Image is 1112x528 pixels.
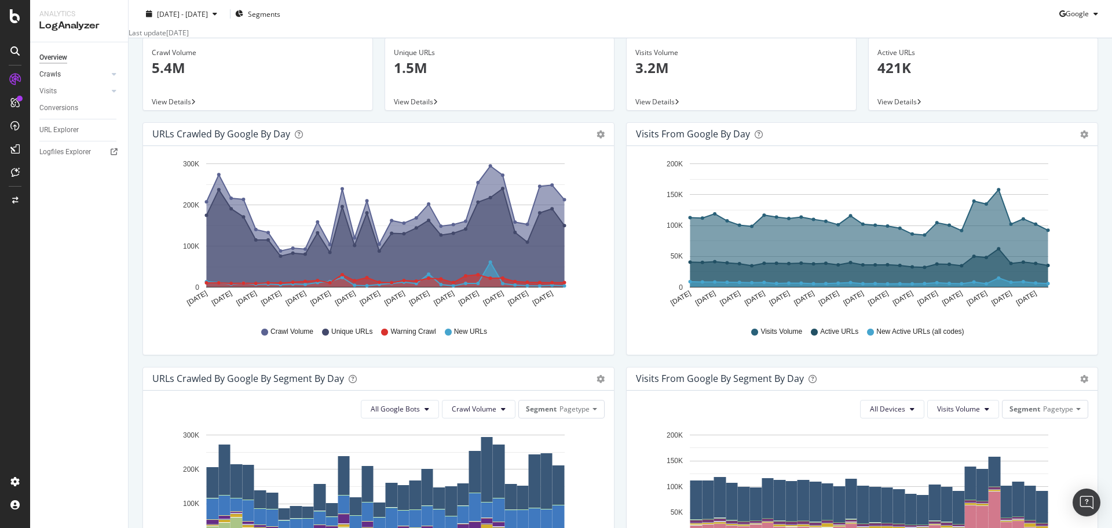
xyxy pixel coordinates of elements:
text: 50K [671,252,683,260]
button: Crawl Volume [442,400,515,418]
a: Visits [39,85,108,97]
span: View Details [152,97,191,107]
p: 1.5M [394,58,606,78]
text: 150K [667,191,683,199]
text: [DATE] [259,289,283,307]
span: Pagetype [1043,404,1073,414]
div: Conversions [39,102,78,114]
text: [DATE] [506,289,529,307]
a: Logfiles Explorer [39,146,120,158]
text: [DATE] [669,289,692,307]
a: URL Explorer [39,124,120,136]
div: Crawls [39,68,61,81]
text: [DATE] [990,289,1013,307]
text: [DATE] [842,289,865,307]
div: gear [597,130,605,139]
text: 100K [183,500,199,508]
div: [DATE] [166,28,189,38]
span: Active URLs [820,327,858,337]
text: [DATE] [408,289,431,307]
span: New Active URLs (all codes) [876,327,964,337]
span: Google [1066,9,1089,19]
div: Active URLs [877,48,1089,58]
button: All Devices [860,400,924,418]
div: Overview [39,52,67,64]
text: 150K [667,457,683,465]
div: Logfiles Explorer [39,146,91,158]
text: 0 [195,283,199,291]
p: 421K [877,58,1089,78]
div: URLs Crawled by Google by day [152,128,290,140]
a: Overview [39,52,120,64]
text: [DATE] [916,289,939,307]
svg: A chart. [636,155,1084,316]
span: Pagetype [559,404,590,414]
a: Conversions [39,102,120,114]
span: Warning Crawl [390,327,436,337]
div: Unique URLs [394,48,606,58]
div: gear [1080,375,1088,383]
div: Visits from Google by day [636,128,750,140]
text: [DATE] [309,289,332,307]
text: 100K [667,221,683,230]
button: All Google Bots [361,400,439,418]
div: URLs Crawled by Google By Segment By Day [152,373,344,384]
span: All Google Bots [371,404,420,414]
span: Visits Volume [937,404,980,414]
text: 200K [667,431,683,439]
button: Segments [235,5,280,23]
span: View Details [394,97,433,107]
p: 3.2M [635,58,847,78]
text: 300K [183,159,199,167]
div: gear [1080,130,1088,139]
text: [DATE] [334,289,357,307]
div: LogAnalyzer [39,19,119,32]
text: [DATE] [383,289,406,307]
text: 200K [183,201,199,209]
text: 50K [671,508,683,516]
svg: A chart. [152,155,601,316]
span: [DATE] - [DATE] [157,9,208,19]
span: Unique URLs [331,327,372,337]
text: 200K [667,159,683,167]
span: New URLs [454,327,487,337]
span: All Devices [870,404,905,414]
span: Crawl Volume [270,327,313,337]
div: Analytics [39,9,119,19]
span: View Details [635,97,675,107]
div: Last update [129,28,189,38]
text: [DATE] [817,289,840,307]
text: 0 [679,283,683,291]
span: Crawl Volume [452,404,496,414]
text: [DATE] [965,289,989,307]
text: [DATE] [433,289,456,307]
div: Visits from Google By Segment By Day [636,373,804,384]
div: gear [597,375,605,383]
text: [DATE] [1015,289,1038,307]
button: [DATE] - [DATE] [138,8,225,19]
button: Visits Volume [927,400,999,418]
text: [DATE] [359,289,382,307]
button: Google [1059,5,1103,23]
p: 5.4M [152,58,364,78]
text: [DATE] [768,289,791,307]
text: [DATE] [891,289,915,307]
text: [DATE] [694,289,717,307]
text: [DATE] [482,289,505,307]
text: 200K [183,465,199,474]
text: [DATE] [235,289,258,307]
text: [DATE] [531,289,554,307]
div: Visits Volume [635,48,847,58]
div: Crawl Volume [152,48,364,58]
text: [DATE] [210,289,233,307]
span: Segments [248,9,280,19]
text: [DATE] [941,289,964,307]
text: [DATE] [284,289,308,307]
text: [DATE] [792,289,815,307]
text: [DATE] [719,289,742,307]
text: 300K [183,431,199,439]
text: [DATE] [457,289,480,307]
span: Segment [1009,404,1040,414]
